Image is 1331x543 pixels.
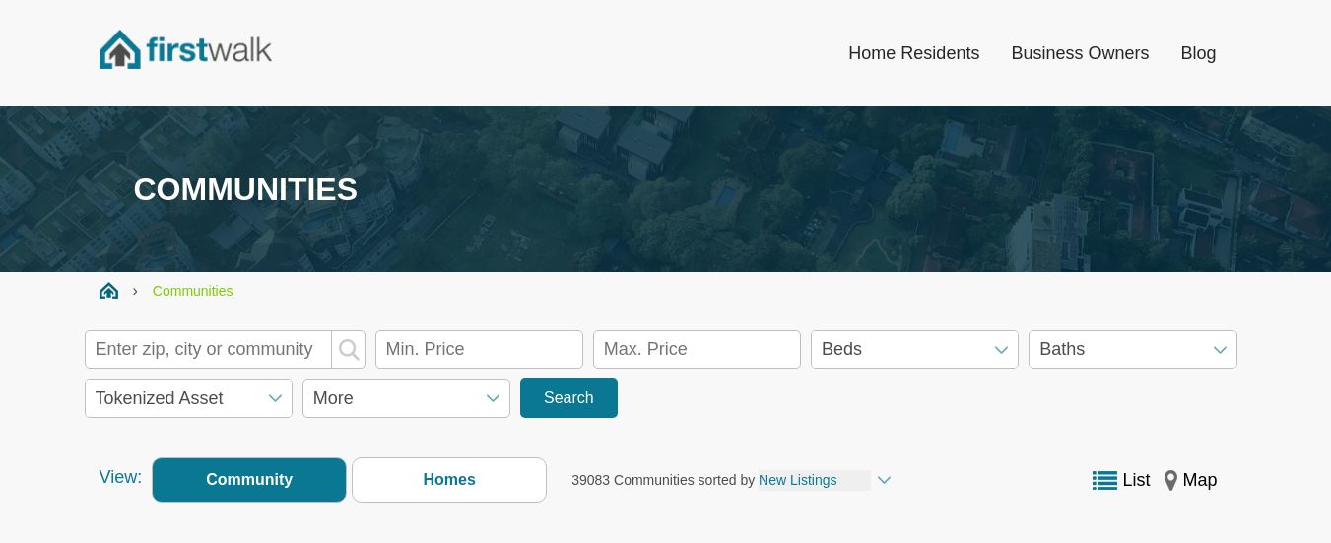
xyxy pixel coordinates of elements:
[593,330,801,369] input: Max. Price
[571,472,755,488] span: 39083 Communities sorted by
[375,330,583,369] input: Min. Price
[1165,32,1231,75] a: Blog
[85,330,366,369] input: Enter zip, city or community
[352,457,547,503] label: Homes
[100,170,1232,208] h1: Communities
[1160,467,1222,494] button: Map
[153,283,233,299] a: Communities
[1182,470,1217,490] span: Map
[302,379,510,418] span: More
[1122,470,1150,490] span: List
[100,464,143,491] span: View:
[520,378,618,418] button: Search
[100,30,272,69] img: FirstWalk
[152,457,347,503] label: Community
[1088,467,1155,494] button: List
[832,32,995,75] a: Home Residents
[995,32,1165,75] a: Business Owners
